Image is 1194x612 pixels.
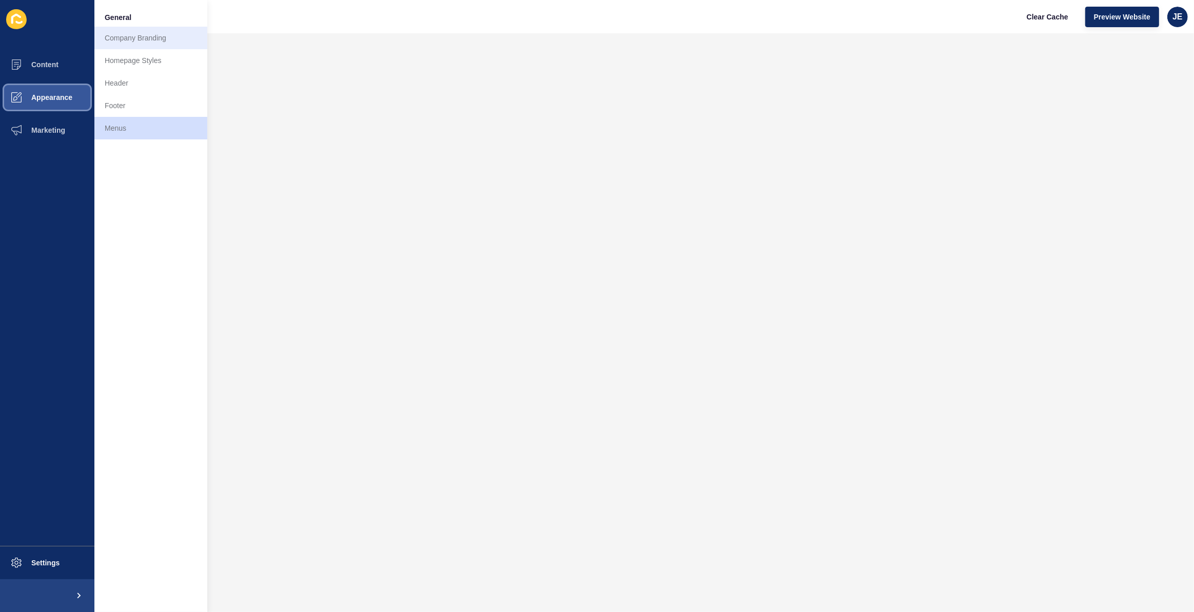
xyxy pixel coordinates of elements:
a: Company Branding [94,27,207,49]
span: General [105,12,131,23]
button: Clear Cache [1018,7,1077,27]
a: Header [94,72,207,94]
span: Preview Website [1094,12,1150,22]
span: Clear Cache [1027,12,1068,22]
a: Homepage Styles [94,49,207,72]
a: Footer [94,94,207,117]
span: JE [1172,12,1183,22]
a: Menus [94,117,207,139]
button: Preview Website [1085,7,1159,27]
